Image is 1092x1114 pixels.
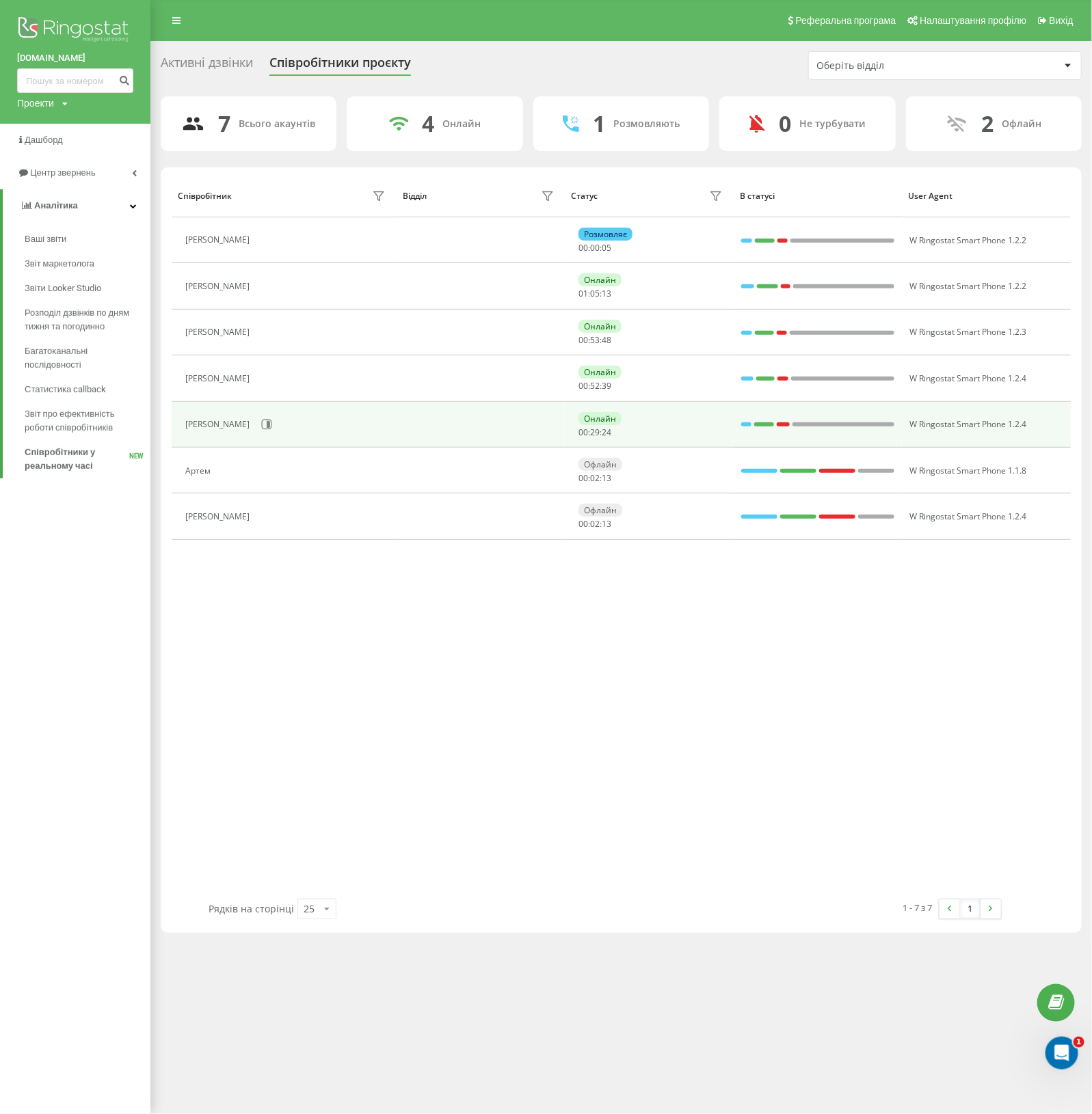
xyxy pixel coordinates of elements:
span: Налаштування профілю [920,15,1026,26]
div: 25 [304,902,315,916]
span: 00 [578,518,588,530]
span: 53 [590,334,600,346]
div: 0 [779,111,791,137]
div: : : [578,243,611,253]
span: 00 [578,426,588,438]
span: Звіти Looker Studio [25,282,101,295]
a: Аналiтика [3,189,150,222]
div: : : [578,336,611,345]
div: Співробітники проєкту [269,55,411,77]
div: [PERSON_NAME] [185,327,253,337]
div: [PERSON_NAME] [185,512,253,521]
a: [DOMAIN_NAME] [17,51,133,65]
span: 39 [602,380,611,392]
div: : : [578,474,611,483]
div: Онлайн [578,273,622,286]
div: Статус [572,191,598,201]
div: User Agent [909,191,1065,201]
span: W Ringostat Smart Phone 1.2.4 [909,372,1026,384]
div: Розмовляють [613,118,680,130]
div: Не турбувати [799,118,866,130]
span: 01 [578,288,588,299]
a: Співробітники у реальному часіNEW [25,440,150,478]
a: Розподіл дзвінків по дням тижня та погодинно [25,301,150,339]
div: Проекти [17,96,54,110]
div: 2 [982,111,994,137]
div: Онлайн [578,366,622,379]
div: : : [578,381,611,391]
div: 1 - 7 з 7 [903,901,933,914]
div: Офлайн [578,458,622,471]
div: В статусі [740,191,896,201]
span: 52 [590,380,600,392]
span: Багатоканальні послідовності [25,344,144,372]
div: Офлайн [578,504,622,517]
span: Звіт про ефективність роботи співробітників [25,407,144,435]
span: Реферальна програма [796,15,896,26]
div: 4 [423,111,435,137]
div: : : [578,289,611,299]
a: Звіти Looker Studio [25,276,150,301]
div: : : [578,519,611,529]
span: Співробітники у реальному часі [25,446,129,473]
div: 1 [593,111,605,137]
span: W Ringostat Smart Phone 1.2.4 [909,511,1026,522]
span: 13 [602,518,611,530]
iframe: Intercom live chat [1046,1037,1078,1070]
span: Статистика callback [25,383,106,396]
div: : : [578,428,611,437]
div: 7 [218,111,230,137]
span: 05 [590,288,600,299]
img: Ringostat logo [17,14,133,48]
div: Онлайн [578,320,622,333]
div: Активні дзвінки [161,55,253,77]
span: W Ringostat Smart Phone 1.2.3 [909,326,1026,338]
div: Відділ [403,191,427,201]
span: 00 [578,472,588,484]
span: 00 [590,242,600,254]
span: Розподіл дзвінків по дням тижня та погодинно [25,306,144,334]
span: Рядків на сторінці [209,902,294,915]
span: W Ringostat Smart Phone 1.2.4 [909,418,1026,430]
div: Оберіть відділ [816,60,980,72]
span: W Ringostat Smart Phone 1.2.2 [909,234,1026,246]
input: Пошук за номером [17,68,133,93]
span: 02 [590,518,600,530]
a: Багатоканальні послідовності [25,339,150,377]
span: W Ringostat Smart Phone 1.1.8 [909,465,1026,476]
div: Розмовляє [578,228,632,241]
div: [PERSON_NAME] [185,374,253,383]
span: Вихід [1050,15,1074,26]
span: Дашборд [25,135,63,145]
div: Офлайн [1002,118,1042,130]
span: 00 [578,334,588,346]
div: [PERSON_NAME] [185,282,253,291]
span: Звіт маркетолога [25,257,94,271]
div: [PERSON_NAME] [185,420,253,429]
span: Ваші звіти [25,232,66,246]
a: Статистика callback [25,377,150,402]
span: W Ringostat Smart Phone 1.2.2 [909,280,1026,292]
a: Звіт маркетолога [25,252,150,276]
span: Центр звернень [30,167,96,178]
div: [PERSON_NAME] [185,235,253,245]
span: 05 [602,242,611,254]
span: 29 [590,426,600,438]
span: 00 [578,242,588,254]
a: Звіт про ефективність роботи співробітників [25,402,150,440]
span: 1 [1074,1037,1084,1048]
div: Всього акаунтів [239,118,315,130]
div: Артем [185,466,214,476]
a: Ваші звіти [25,227,150,252]
div: Онлайн [578,412,622,425]
span: 13 [602,472,611,484]
a: 1 [960,899,981,919]
div: Співробітник [178,191,232,201]
span: 00 [578,380,588,392]
span: 02 [590,472,600,484]
span: 24 [602,426,611,438]
span: 48 [602,334,611,346]
span: 13 [602,288,611,299]
span: Аналiтика [34,200,78,210]
div: Онлайн [443,118,481,130]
